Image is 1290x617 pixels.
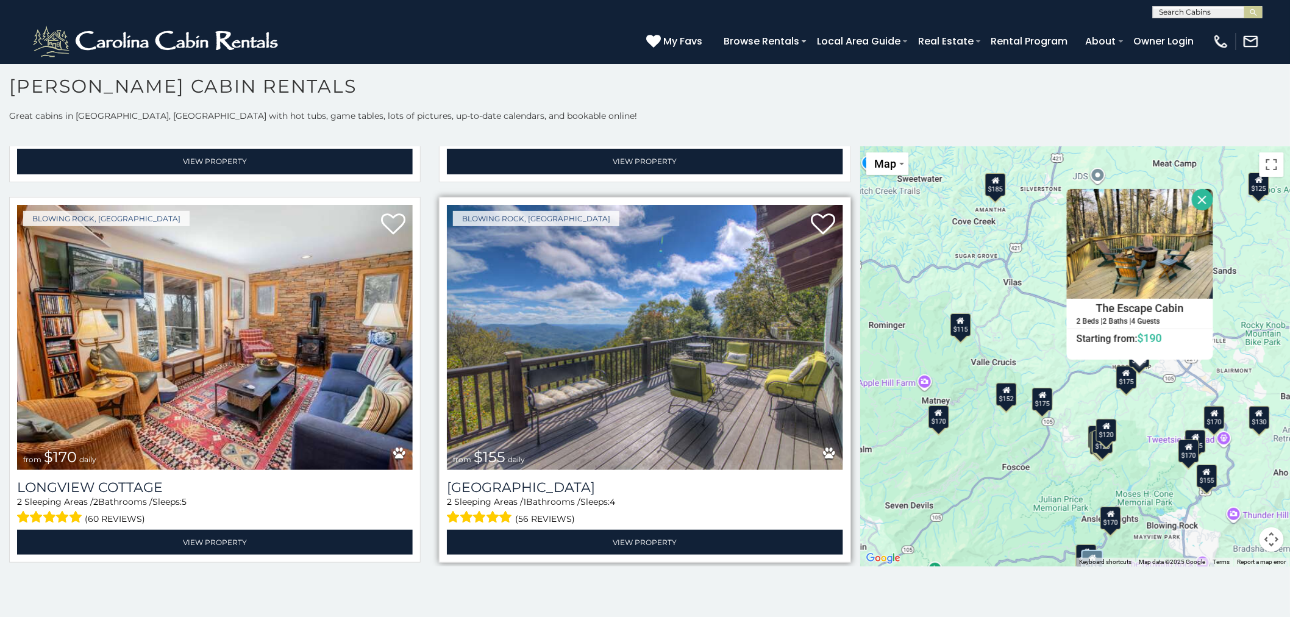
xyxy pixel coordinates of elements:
div: $175 [1033,388,1053,411]
div: $140 [1089,425,1110,448]
h6: Starting from: [1067,332,1213,344]
a: Report a map error [1238,558,1286,565]
img: White-1-2.png [30,23,283,60]
h4: The Escape Cabin [1067,299,1213,317]
div: $125 [1091,431,1111,454]
h3: Cloud Forest Lane [447,479,843,496]
img: The Escape Cabin [1067,189,1213,299]
a: The Escape Cabin 2 Beds | 2 Baths | 4 Guests Starting from:$190 [1067,298,1213,344]
span: (56 reviews) [515,511,575,527]
img: mail-regular-white.png [1242,33,1260,50]
a: View Property [447,149,843,174]
div: $170 [928,405,949,428]
a: View Property [17,530,413,555]
div: $120 [1097,419,1117,442]
span: 2 [17,496,22,507]
a: Terms (opens in new tab) [1213,558,1230,565]
button: Keyboard shortcuts [1080,558,1132,566]
span: 1 [523,496,526,507]
a: Cloud Forest Lane from $155 daily [447,205,843,470]
span: My Favs [663,34,702,49]
a: My Favs [646,34,705,49]
div: $125 [1092,430,1113,454]
div: Sleeping Areas / Bathrooms / Sleeps: [447,496,843,527]
div: $170 [1179,440,1200,463]
div: $185 [986,173,1007,196]
span: daily [508,455,525,464]
a: Blowing Rock, [GEOGRAPHIC_DATA] [23,211,190,226]
span: $190 [1138,331,1162,344]
img: Longview Cottage [17,205,413,470]
a: About [1080,30,1122,52]
span: $155 [474,448,505,466]
img: Google [863,551,903,566]
div: $125 [1249,173,1269,196]
div: $175 [1076,544,1097,567]
div: $155 [1197,464,1217,487]
a: View Property [17,149,413,174]
h5: 2 Baths | [1103,317,1131,325]
a: Blowing Rock, [GEOGRAPHIC_DATA] [453,211,619,226]
span: 5 [182,496,187,507]
div: $115 [950,313,971,336]
div: $190 [1130,344,1150,368]
div: $185 [1185,429,1206,452]
button: Toggle fullscreen view [1260,152,1284,177]
span: from [23,455,41,464]
a: Longview Cottage from $170 daily [17,205,413,470]
span: $170 [44,448,77,466]
a: View Property [447,530,843,555]
a: Longview Cottage [17,479,413,496]
span: 2 [447,496,452,507]
a: Browse Rentals [718,30,805,52]
button: Close [1192,189,1213,210]
div: $130 [1249,405,1270,429]
button: Change map style [866,152,909,175]
span: Map [875,157,897,170]
a: Open this area in Google Maps (opens a new window) [863,551,903,566]
a: Real Estate [912,30,980,52]
div: $152 [997,382,1017,405]
a: Add to favorites [381,212,405,238]
a: [GEOGRAPHIC_DATA] [447,479,843,496]
div: $175 [1116,366,1137,389]
img: phone-regular-white.png [1213,33,1230,50]
button: Map camera controls [1260,527,1284,552]
span: 4 [610,496,615,507]
div: $170 [1100,507,1121,530]
h5: 4 Guests [1131,317,1160,325]
a: Add to favorites [811,212,836,238]
a: Owner Login [1128,30,1200,52]
div: $170 [1205,406,1225,429]
img: Cloud Forest Lane [447,205,843,470]
h5: 2 Beds | [1077,317,1103,325]
span: 2 [93,496,98,507]
a: Rental Program [985,30,1074,52]
div: Sleeping Areas / Bathrooms / Sleeps: [17,496,413,527]
span: from [453,455,471,464]
div: $125 [1093,430,1114,454]
span: Map data ©2025 Google [1139,558,1206,565]
span: (60 reviews) [85,511,146,527]
div: $155 [1082,550,1103,574]
span: daily [79,455,96,464]
a: Local Area Guide [811,30,907,52]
